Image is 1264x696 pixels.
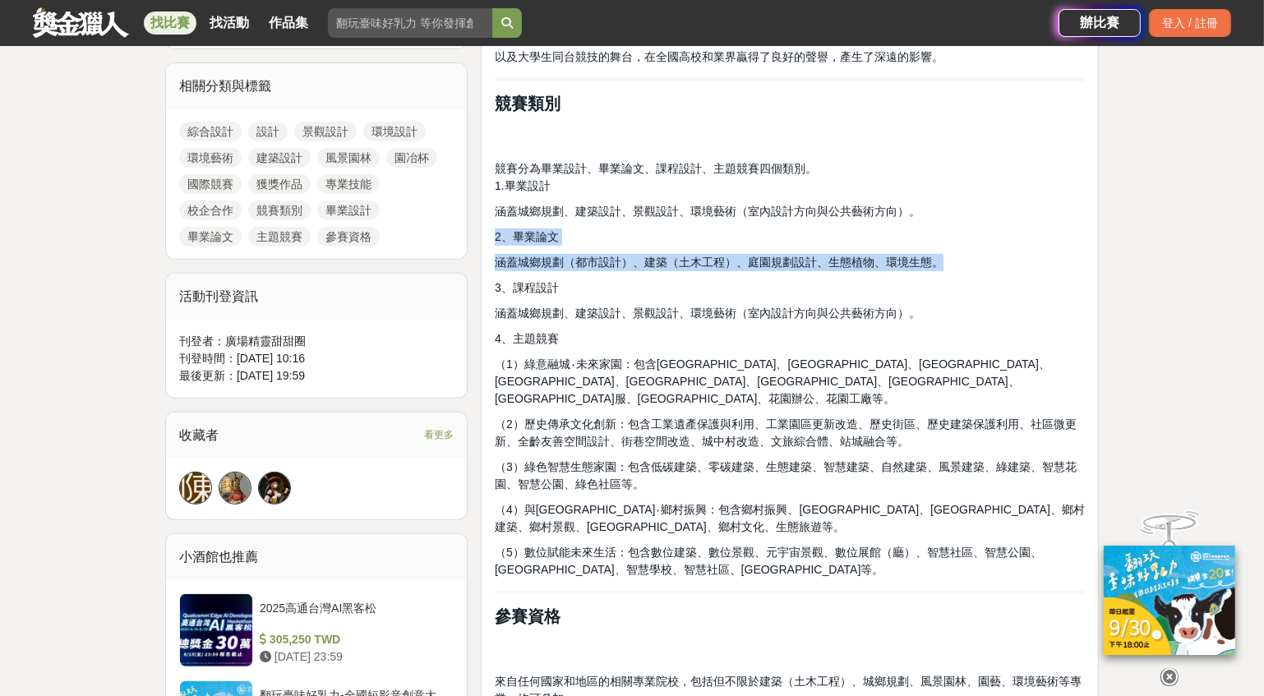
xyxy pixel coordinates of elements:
[179,350,454,367] div: 刊登時間： [DATE] 10:16
[495,179,551,192] span: 1.畢業設計
[495,503,1085,533] span: （4）與[GEOGRAPHIC_DATA]‧鄉村振興：包含鄉村振興、[GEOGRAPHIC_DATA]、[GEOGRAPHIC_DATA]、鄉村建築、鄉村景觀、[GEOGRAPHIC_DATA]...
[317,227,380,247] a: 參賽資格
[495,332,559,345] span: 4、主題競賽
[166,274,467,320] div: 活動刊登資訊
[495,94,560,113] strong: 競賽類別
[179,593,454,667] a: 2025高通台灣AI黑客松 305,250 TWD [DATE] 23:59
[495,607,560,625] strong: 參賽資格
[495,307,920,320] span: 涵蓋城鄉規劃、建築設計、景觀設計、環境藝術（室內設計方向與公共藝術方向）。
[259,472,290,504] img: Avatar
[260,631,447,648] div: 305,250 TWD
[248,201,311,220] a: 競賽類別
[495,357,1050,405] span: （1）綠意融城‧未來家園：包含[GEOGRAPHIC_DATA]、[GEOGRAPHIC_DATA]、[GEOGRAPHIC_DATA]、[GEOGRAPHIC_DATA]、[GEOGRAPHI...
[179,148,242,168] a: 環境藝術
[179,227,242,247] a: 畢業論文
[179,333,454,350] div: 刊登者： 廣場精靈甜甜圈
[203,12,256,35] a: 找活動
[495,205,920,218] span: 涵蓋城鄉規劃、建築設計、景觀設計、環境藝術（室內設計方向與公共藝術方向）。
[260,648,447,666] div: [DATE] 23:59
[1059,9,1141,37] a: 辦比賽
[248,174,311,194] a: 獲獎作品
[179,174,242,194] a: 國際競賽
[248,122,288,141] a: 設計
[495,162,817,175] span: 競賽分為畢業設計、畢業論文、課程設計、主題競賽四個類別。
[258,472,291,505] a: Avatar
[495,546,1042,576] span: （5）數位賦能未來生活：包含數位建築、數位景觀、元宇宙景觀、數位展館（廳）、智慧社區、智慧公園、[GEOGRAPHIC_DATA]、智慧學校、智慧社區、[GEOGRAPHIC_DATA]等。
[179,122,242,141] a: 綜合設計
[179,367,454,385] div: 最後更新： [DATE] 19:59
[495,281,559,294] span: 3、課程設計
[317,201,380,220] a: 畢業設計
[495,417,1077,448] span: （2）歷史傳承文化創新：包含工業遺產保護與利用、工業園區更新改造、歷史街區、歷史建築保護利用、社區微更新、全齡友善空間設計、街巷空間改造、城中村改造、文旅綜合體、站城融合等。
[294,122,357,141] a: 景觀設計
[495,256,943,269] span: 涵蓋城鄉規劃（都市設計）、建築（土木工程）、庭園規劃設計、生態植物、環境生態。
[386,148,437,168] a: 園冶杯
[1104,546,1235,655] img: c171a689-fb2c-43c6-a33c-e56b1f4b2190.jpg
[363,122,426,141] a: 環境設計
[262,12,315,35] a: 作品集
[179,472,212,505] a: 陳
[248,148,311,168] a: 建築設計
[424,426,454,444] span: 看更多
[317,148,380,168] a: 風景園林
[166,63,467,109] div: 相關分類與標籤
[144,12,196,35] a: 找比賽
[260,600,447,631] div: 2025高通台灣AI黑客松
[1149,9,1231,37] div: 登入 / 註冊
[219,472,251,504] img: Avatar
[317,174,380,194] a: 專業技能
[219,472,251,505] a: Avatar
[495,460,1077,491] span: （3）綠色智慧生態家園：包含低碳建築、零碳建築、生態建築、智慧建築、自然建築、風景建築、綠建築、智慧花園、智慧公園、綠色社區等。
[166,534,467,580] div: 小酒館也推薦
[495,230,559,243] span: 2、畢業論文
[248,227,311,247] a: 主題競賽
[328,8,492,38] input: 翻玩臺味好乳力 等你發揮創意！
[179,428,219,442] span: 收藏者
[179,201,242,220] a: 校企合作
